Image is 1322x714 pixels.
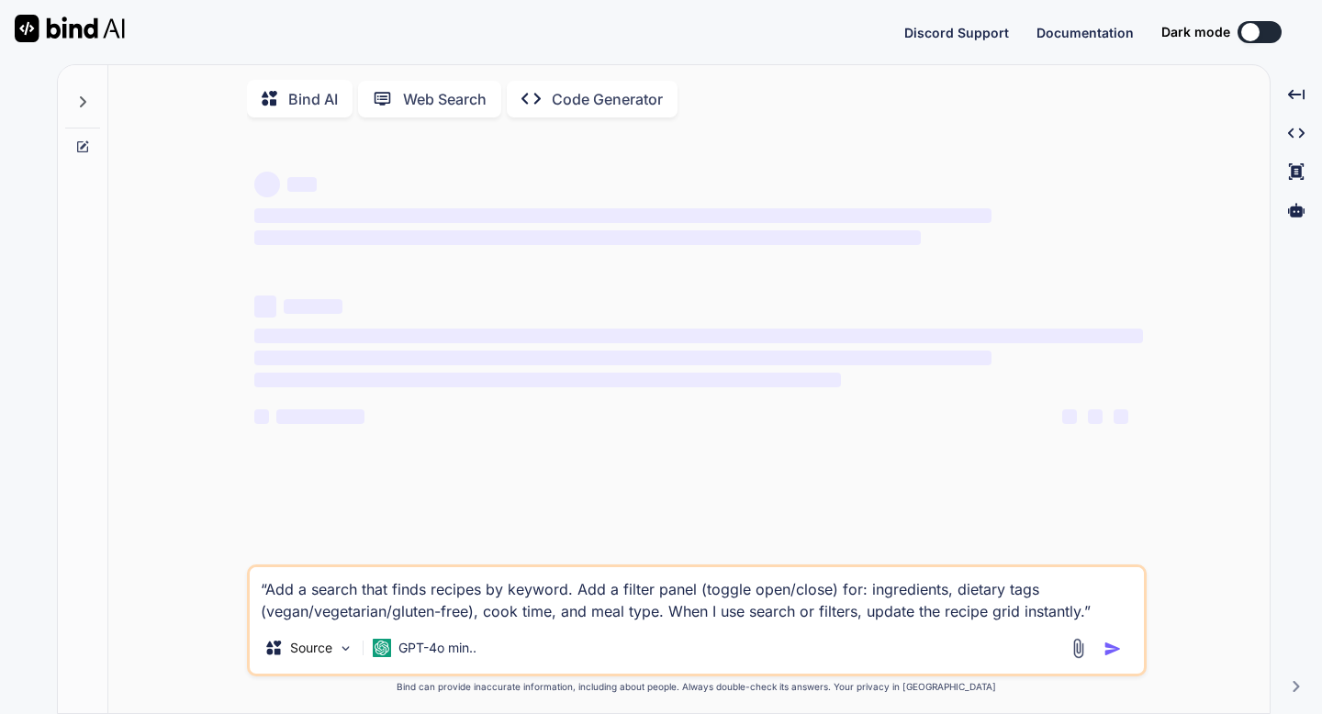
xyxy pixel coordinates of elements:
span: Documentation [1036,25,1134,40]
span: ‌ [284,299,342,314]
span: ‌ [1062,409,1077,424]
span: ‌ [254,296,276,318]
span: ‌ [254,373,841,387]
span: ‌ [254,208,991,223]
p: Code Generator [552,88,663,110]
span: Discord Support [904,25,1009,40]
p: Bind can provide inaccurate information, including about people. Always double-check its answers.... [247,680,1147,694]
img: Pick Models [338,641,353,656]
img: icon [1104,640,1122,658]
button: Discord Support [904,23,1009,42]
span: ‌ [254,172,280,197]
img: Bind AI [15,15,125,42]
span: ‌ [287,177,317,192]
p: Source [290,639,332,657]
span: ‌ [254,351,991,365]
span: ‌ [1114,409,1128,424]
span: ‌ [254,409,269,424]
p: Web Search [403,88,487,110]
p: GPT-4o min.. [398,639,476,657]
p: Bind AI [288,88,338,110]
img: GPT-4o mini [373,639,391,657]
textarea: “Add a search that finds recipes by keyword. Add a filter panel (toggle open/close) for: ingredie... [250,567,1144,622]
span: ‌ [276,409,364,424]
button: Documentation [1036,23,1134,42]
span: ‌ [254,230,921,245]
img: attachment [1068,638,1089,659]
span: Dark mode [1161,23,1230,41]
span: ‌ [1088,409,1103,424]
span: ‌ [254,329,1143,343]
